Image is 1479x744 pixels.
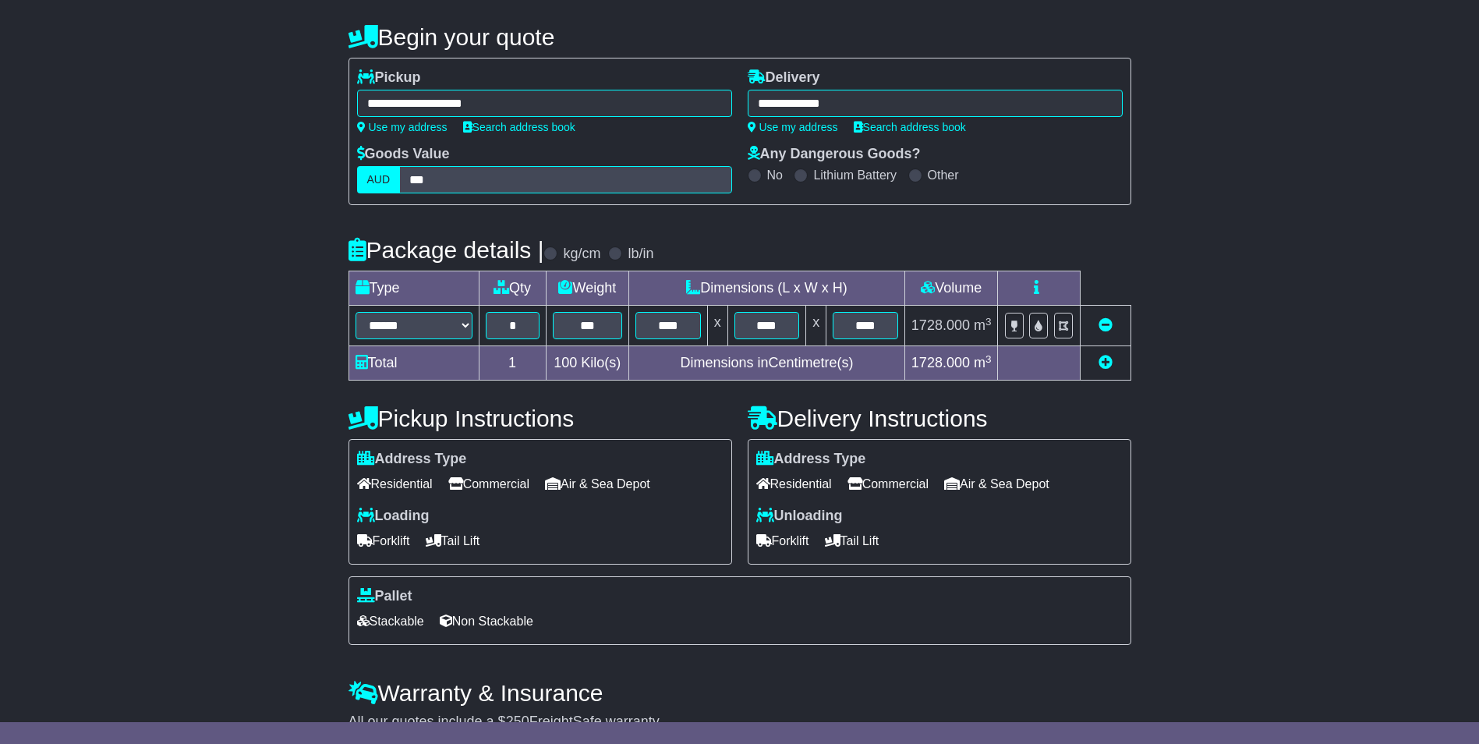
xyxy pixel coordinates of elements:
td: Total [349,346,479,381]
label: No [767,168,783,182]
div: All our quotes include a $ FreightSafe warranty. [349,714,1131,731]
span: Forklift [756,529,809,553]
span: Tail Lift [426,529,480,553]
td: x [707,306,727,346]
sup: 3 [985,316,992,328]
h4: Delivery Instructions [748,406,1131,431]
span: Commercial [847,472,929,496]
h4: Package details | [349,237,544,263]
td: Weight [546,271,628,306]
a: Search address book [854,121,966,133]
a: Use my address [357,121,448,133]
td: x [806,306,826,346]
span: Commercial [448,472,529,496]
h4: Begin your quote [349,24,1131,50]
label: Unloading [756,508,843,525]
label: kg/cm [563,246,600,263]
label: Goods Value [357,146,450,163]
span: m [974,317,992,333]
span: Non Stackable [440,609,533,633]
span: Tail Lift [825,529,879,553]
label: Loading [357,508,430,525]
a: Use my address [748,121,838,133]
label: Pickup [357,69,421,87]
span: Forklift [357,529,410,553]
td: Qty [479,271,546,306]
h4: Pickup Instructions [349,406,732,431]
span: Residential [756,472,832,496]
label: Any Dangerous Goods? [748,146,921,163]
td: Type [349,271,479,306]
h4: Warranty & Insurance [349,680,1131,706]
label: Address Type [756,451,866,468]
sup: 3 [985,353,992,365]
td: Dimensions in Centimetre(s) [629,346,905,381]
a: Search address book [463,121,575,133]
label: Delivery [748,69,820,87]
td: Volume [904,271,998,306]
span: Stackable [357,609,424,633]
a: Add new item [1099,355,1113,370]
label: Lithium Battery [813,168,897,182]
span: Residential [357,472,433,496]
span: 250 [506,714,529,729]
span: m [974,355,992,370]
label: Other [928,168,959,182]
label: AUD [357,166,401,193]
span: Air & Sea Depot [545,472,650,496]
span: 100 [554,355,577,370]
span: Air & Sea Depot [944,472,1049,496]
span: 1728.000 [911,355,970,370]
td: Dimensions (L x W x H) [629,271,905,306]
td: Kilo(s) [546,346,628,381]
a: Remove this item [1099,317,1113,333]
td: 1 [479,346,546,381]
label: lb/in [628,246,653,263]
label: Address Type [357,451,467,468]
label: Pallet [357,588,412,605]
span: 1728.000 [911,317,970,333]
